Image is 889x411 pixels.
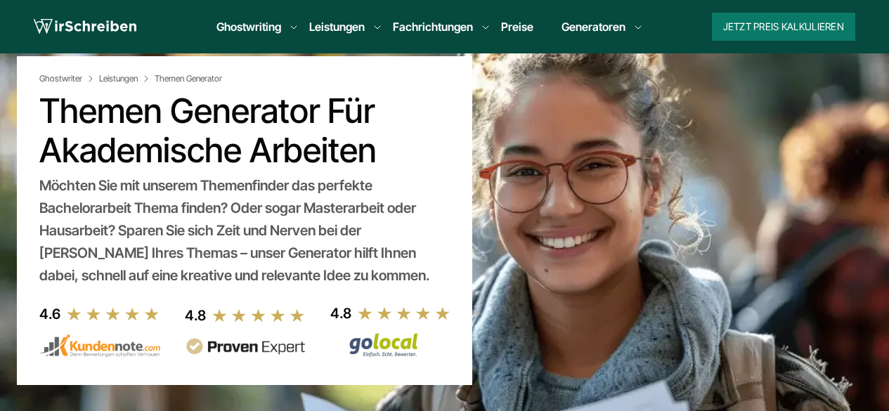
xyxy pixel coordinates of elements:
[155,73,222,84] span: Themen Generator
[39,91,450,170] h1: Themen Generator für akademische Arbeiten
[216,18,281,35] a: Ghostwriting
[99,73,152,84] a: Leistungen
[562,18,625,35] a: Generatoren
[39,73,96,84] a: Ghostwriter
[501,20,533,34] a: Preise
[39,334,160,358] img: kundennote
[393,18,473,35] a: Fachrichtungen
[357,306,451,321] img: stars
[34,16,136,37] img: logo wirschreiben
[66,306,160,322] img: stars
[185,338,306,355] img: provenexpert reviews
[39,174,450,287] div: Möchten Sie mit unserem Themenfinder das perfekte Bachelorarbeit Thema finden? Oder sogar Mastera...
[39,303,60,325] div: 4.6
[185,304,206,327] div: 4.8
[309,18,365,35] a: Leistungen
[212,308,306,323] img: stars
[330,332,451,358] img: Wirschreiben Bewertungen
[330,302,351,325] div: 4.8
[712,13,855,41] button: Jetzt Preis kalkulieren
